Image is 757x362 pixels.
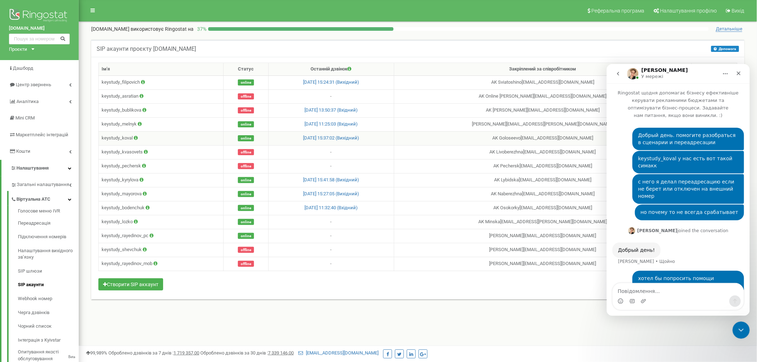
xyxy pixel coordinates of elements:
[99,187,224,201] td: keystudy_mayorova
[99,103,224,117] td: keystudy_bublikova
[16,82,51,87] span: Центр звернень
[268,215,394,229] td: -
[238,191,254,197] span: online
[11,176,79,191] a: Загальні налаштування
[18,306,79,320] a: Черга дзвінків
[303,191,359,196] a: [DATE] 15:27:05 (Вихідний)
[18,230,79,244] a: Підключення номерів
[99,159,224,173] td: keystudy_pechersk
[9,34,70,44] input: Пошук за номером
[238,205,254,211] span: online
[99,215,224,229] td: keystudy_lozko
[97,46,196,52] h5: SIP акаунти проєкту [DOMAIN_NAME]
[394,215,692,229] td: AK Minska [EMAIL_ADDRESS][PERSON_NAME][DOMAIN_NAME]
[268,159,394,173] td: -
[1,160,79,177] a: Налаштування
[733,322,750,339] iframe: Intercom live chat
[711,46,739,52] button: Допомога
[238,149,254,155] span: offline
[394,243,692,257] td: [PERSON_NAME] [EMAIL_ADDRESS][DOMAIN_NAME]
[18,333,79,347] a: Інтеграція з Kyivstar
[99,75,224,89] td: keystudy_filipovich
[224,63,268,76] th: Статус
[91,25,194,33] p: [DOMAIN_NAME]
[394,63,692,76] th: Закріплений за співробітником
[18,319,79,333] a: Чорний список
[268,229,394,243] td: -
[99,131,224,145] td: keystudy_koval
[238,163,254,169] span: offline
[394,103,692,117] td: AK [PERSON_NAME] [EMAIL_ADDRESS][DOMAIN_NAME]
[607,64,750,316] iframe: Intercom live chat
[9,7,70,25] img: Ringostat logo
[303,177,359,182] a: [DATE] 15:41:58 (Вихідний)
[238,135,254,141] span: online
[268,350,294,356] u: 7 339 146,00
[16,165,49,171] span: Налаштування
[238,121,254,127] span: online
[238,177,254,183] span: online
[17,181,69,188] span: Загальні налаштування
[15,115,35,121] span: Mini CRM
[238,233,254,239] span: online
[18,264,79,278] a: SIP шлюзи
[9,46,27,53] div: Проєкти
[16,132,68,137] span: Маркетплейс інтеграцій
[131,26,194,32] span: використовує Ringostat на
[99,145,224,159] td: keystudy_kvasovets
[394,229,692,243] td: [PERSON_NAME] [EMAIL_ADDRESS][DOMAIN_NAME]
[18,292,79,306] a: Webhook номер
[394,131,692,145] td: AK Goloseevo [EMAIL_ADDRESS][DOMAIN_NAME]
[200,350,294,356] span: Оброблено дзвінків за 30 днів :
[268,89,394,103] td: -
[304,205,358,210] a: [DATE] 11:32:40 (Вхідний)
[592,8,645,14] span: Реферальна програма
[268,257,394,271] td: -
[99,117,224,131] td: keystudy_melnyk
[303,79,359,85] a: [DATE] 15:24:31 (Вихідний)
[394,75,692,89] td: AK Sviatoshino [EMAIL_ADDRESS][DOMAIN_NAME]
[18,208,79,216] a: Голосове меню IVR
[16,148,30,154] span: Кошти
[18,278,79,292] a: SIP акаунти
[99,229,224,243] td: keystudy_rayedinov_pc
[394,159,692,173] td: AK Pechersk [EMAIL_ADDRESS][DOMAIN_NAME]
[238,79,254,85] span: online
[732,8,744,14] span: Вихід
[11,191,79,206] a: Віртуальна АТС
[194,25,208,33] p: 37 %
[18,244,79,264] a: Налаштування вихідного зв’язку
[394,145,692,159] td: AK Livoberezhna [EMAIL_ADDRESS][DOMAIN_NAME]
[304,121,358,127] a: [DATE] 11:25:03 (Вхідний)
[238,247,254,253] span: offline
[99,63,224,76] th: Ім'я
[268,243,394,257] td: -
